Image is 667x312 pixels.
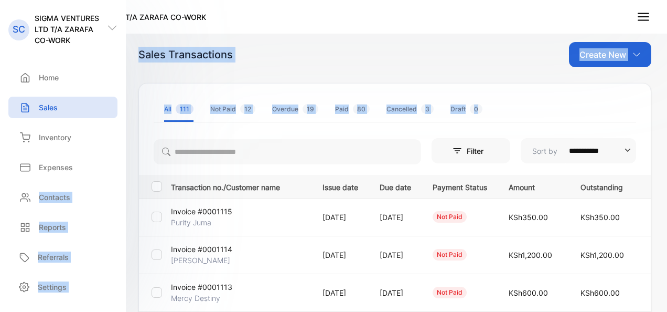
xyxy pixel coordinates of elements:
[322,180,358,193] p: Issue date
[580,180,631,193] p: Outstanding
[521,138,636,163] button: Sort by
[38,282,67,293] p: Settings
[171,244,232,255] p: Invoice #0001114
[450,105,482,114] div: Draft
[380,180,411,193] p: Due date
[171,293,220,304] p: Mercy Destiny
[35,13,107,46] p: SIGMA VENTURES LTD T/A ZARAFA CO-WORK
[509,213,548,222] span: KSh350.00
[433,249,467,261] div: not paid
[580,213,620,222] span: KSh350.00
[322,287,358,298] p: [DATE]
[433,180,487,193] p: Payment Status
[176,104,193,114] span: 111
[532,145,557,157] p: Sort by
[171,255,230,266] p: [PERSON_NAME]
[335,105,370,114] div: Paid
[39,192,70,203] p: Contacts
[13,23,25,36] p: SC
[353,104,370,114] span: 80
[380,249,411,261] p: [DATE]
[380,287,411,298] p: [DATE]
[509,251,552,259] span: KSh1,200.00
[433,287,467,298] div: not paid
[171,206,232,217] p: Invoice #0001115
[322,249,358,261] p: [DATE]
[579,48,626,61] p: Create New
[38,252,69,263] p: Referrals
[580,288,620,297] span: KSh600.00
[322,212,358,223] p: [DATE]
[39,102,58,113] p: Sales
[138,47,233,63] div: Sales Transactions
[580,251,624,259] span: KSh1,200.00
[433,211,467,223] div: not paid
[39,132,71,143] p: Inventory
[164,105,193,114] div: All
[39,222,66,233] p: Reports
[470,104,482,114] span: 0
[509,180,559,193] p: Amount
[171,282,232,293] p: Invoice #0001113
[39,162,73,173] p: Expenses
[272,105,318,114] div: Overdue
[210,105,255,114] div: Not Paid
[240,104,255,114] span: 12
[421,104,434,114] span: 3
[569,42,651,67] button: Create New
[386,105,434,114] div: Cancelled
[171,217,217,228] p: Purity Juma
[303,104,318,114] span: 19
[39,72,59,83] p: Home
[171,180,309,193] p: Transaction no./Customer name
[380,212,411,223] p: [DATE]
[509,288,548,297] span: KSh600.00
